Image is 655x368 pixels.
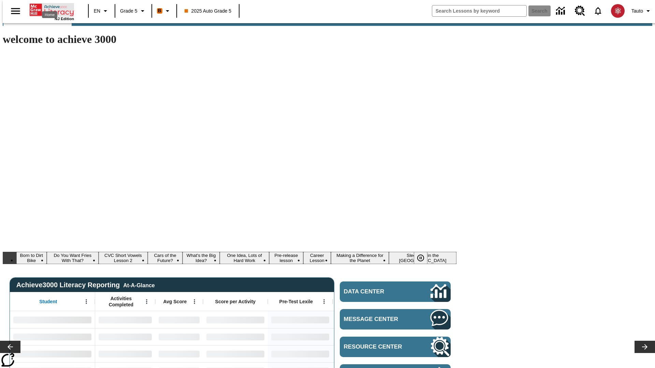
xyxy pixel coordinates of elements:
a: Data Center [340,281,451,302]
span: Student [39,298,57,305]
a: Resource Center, Will open in new tab [340,337,451,357]
button: Pause [414,252,427,264]
div: At-A-Glance [123,281,155,289]
button: Slide 7 Pre-release lesson [269,252,303,264]
span: Avg Score [163,298,187,305]
button: Open Menu [142,296,152,307]
span: Message Center [344,316,410,323]
button: Grade: Grade 5, Select a grade [117,5,149,17]
div: No Data, [155,328,203,345]
span: Resource Center [344,343,410,350]
button: Open Menu [319,296,329,307]
button: Boost Class color is orange. Change class color [154,5,174,17]
span: 2025 Auto Grade 5 [185,7,232,15]
input: search field [432,5,526,16]
a: Message Center [340,309,451,329]
button: Slide 5 What's the Big Idea? [183,252,220,264]
span: Tauto [631,7,643,15]
span: Grade 5 [120,7,137,15]
span: Score per Activity [215,298,256,305]
span: Activities Completed [99,295,144,308]
span: EN [94,7,100,15]
a: Notifications [589,2,607,20]
button: Select a new avatar [607,2,629,20]
button: Open side menu [5,1,26,21]
div: No Data, [155,345,203,362]
span: Pre-Test Lexile [279,298,313,305]
button: Slide 6 One Idea, Lots of Hard Work [220,252,269,264]
div: Pause [414,252,434,264]
button: Slide 2 Do You Want Fries With That? [47,252,99,264]
button: Slide 3 CVC Short Vowels Lesson 2 [99,252,148,264]
h1: welcome to achieve 3000 [3,33,456,46]
button: Slide 10 Sleepless in the Animal Kingdom [389,252,456,264]
span: B [158,6,161,15]
button: Lesson carousel, Next [635,341,655,353]
button: Profile/Settings [629,5,655,17]
span: Achieve3000 Literacy Reporting [16,281,155,289]
span: NJ Edition [55,17,74,21]
button: Slide 1 Born to Dirt Bike [16,252,47,264]
div: No Data, [155,311,203,328]
button: Slide 9 Making a Difference for the Planet [331,252,389,264]
button: Slide 4 Cars of the Future? [148,252,183,264]
a: Resource Center, Will open in new tab [571,2,589,20]
div: No Data, [95,345,155,362]
a: Home [30,3,74,17]
div: No Data, [95,311,155,328]
div: Home [30,2,74,21]
button: Slide 8 Career Lesson [303,252,331,264]
button: Open Menu [189,296,200,307]
a: Data Center [552,2,571,20]
div: No Data, [95,328,155,345]
img: avatar image [611,4,625,18]
button: Language: EN, Select a language [91,5,113,17]
button: Open Menu [81,296,91,307]
div: Home [42,11,57,18]
span: Data Center [344,288,408,295]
